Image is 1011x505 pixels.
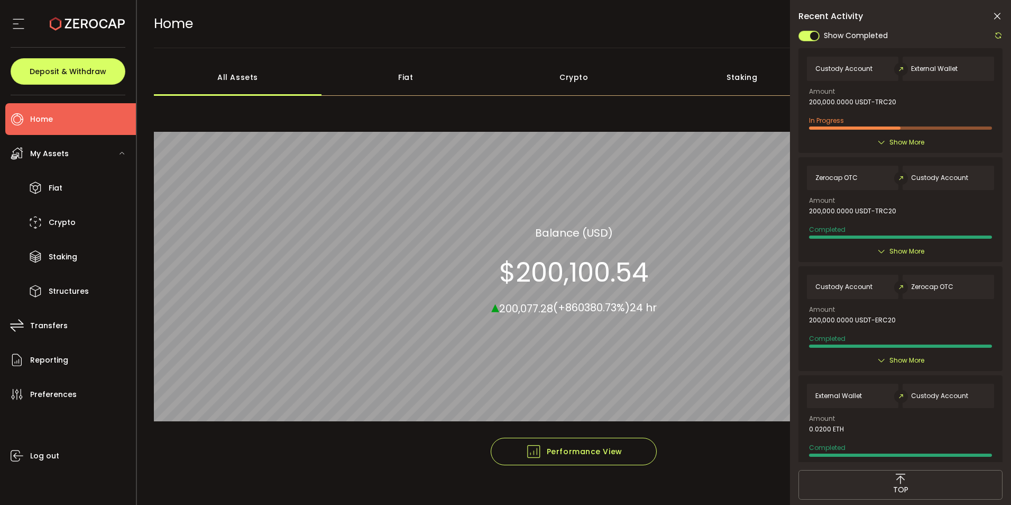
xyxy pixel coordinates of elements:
span: Structures [49,284,89,299]
span: Completed [809,334,845,343]
span: 200,000.0000 USDT-TRC20 [809,98,896,106]
span: Home [30,112,53,127]
span: Amount [809,197,835,204]
span: Fiat [49,181,62,196]
span: Custody Account [911,392,968,400]
span: Show More [889,137,924,148]
span: Crypto [49,215,76,230]
button: Deposit & Withdraw [11,58,125,85]
span: Show More [889,246,924,257]
span: 24 hr [630,300,657,315]
span: Amount [809,88,835,95]
span: Amount [809,416,835,422]
span: Deposit & Withdraw [30,68,106,75]
span: Amount [809,306,835,313]
span: TOP [893,484,908,495]
span: Log out [30,448,59,464]
button: Performance View [491,438,657,465]
span: Zerocap OTC [911,283,953,291]
span: External Wallet [815,392,862,400]
span: Custody Account [815,283,872,291]
div: Fiat [321,59,490,96]
span: 200,077.28 [499,301,553,315]
section: Balance (USD) [535,224,613,240]
span: Staking [49,249,77,265]
span: In Progress [809,116,844,125]
span: Home [154,14,193,33]
span: Completed [809,443,845,452]
span: Transfers [30,318,68,333]
div: All Assets [154,59,322,96]
span: (+860380.73%) [553,300,630,315]
section: $200,100.54 [499,256,648,288]
span: Show More [889,355,924,366]
span: My Assets [30,146,69,161]
span: 0.0200 ETH [809,426,844,433]
span: Recent Activity [798,12,863,21]
span: Custody Account [815,65,872,73]
div: Crypto [490,59,658,96]
span: ▴ [491,295,499,318]
span: Custody Account [911,174,968,182]
span: External Wallet [911,65,958,73]
span: Performance View [526,444,622,459]
span: Show Completed [824,30,888,41]
span: 200,000.0000 USDT-TRC20 [809,208,896,215]
span: Completed [809,225,845,234]
span: Preferences [30,387,77,402]
div: Staking [658,59,826,96]
span: Zerocap OTC [815,174,858,182]
span: Reporting [30,353,68,368]
span: 200,000.0000 USDT-ERC20 [809,317,896,324]
iframe: Chat Widget [958,454,1011,505]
